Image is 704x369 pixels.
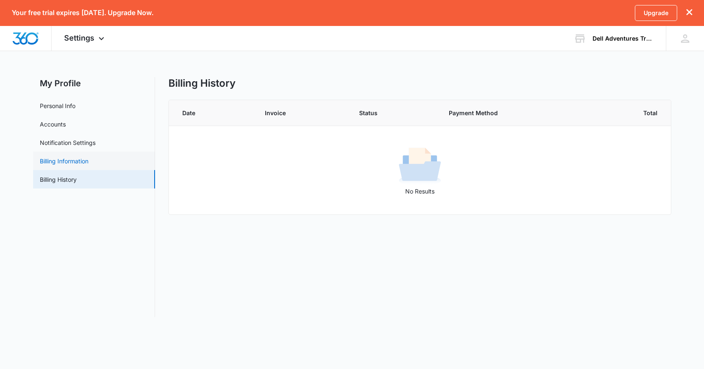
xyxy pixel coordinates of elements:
span: Invoice [265,108,327,117]
span: Settings [64,34,94,42]
span: Total [605,108,657,117]
a: Personal Info [40,101,75,110]
h1: Billing History [168,77,236,90]
a: Notification Settings [40,138,96,147]
span: Date [182,108,233,117]
div: account name [593,35,654,42]
a: Upgrade [635,5,677,21]
img: No Results [399,145,441,187]
p: No Results [169,187,670,196]
div: Settings [52,26,119,51]
span: Status [359,108,417,117]
p: Your free trial expires [DATE]. Upgrade Now. [12,9,153,17]
a: Billing History [40,175,77,184]
h2: My Profile [33,77,155,90]
button: dismiss this dialog [686,9,692,17]
span: Payment Method [449,108,560,117]
a: Accounts [40,120,66,129]
a: Billing Information [40,157,88,165]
